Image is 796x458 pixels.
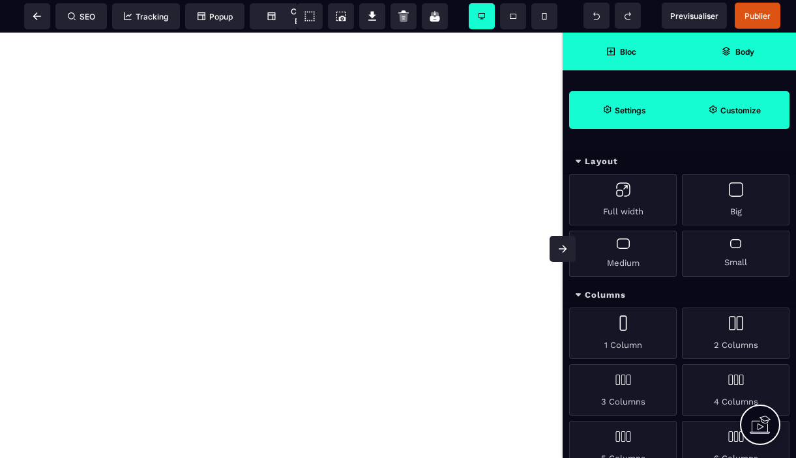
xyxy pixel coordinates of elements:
[682,174,789,225] div: Big
[679,91,789,129] span: Open Style Manager
[563,283,796,308] div: Columns
[297,3,323,29] span: View components
[720,106,761,115] strong: Customize
[563,33,679,70] span: Open Blocks
[124,12,168,21] span: Tracking
[569,364,677,416] div: 3 Columns
[615,106,646,115] strong: Settings
[569,231,677,277] div: Medium
[670,11,718,21] span: Previsualiser
[569,91,679,129] span: Settings
[682,231,789,277] div: Small
[744,11,771,21] span: Publier
[569,308,677,359] div: 1 Column
[735,47,754,57] strong: Body
[328,3,354,29] span: Screenshot
[68,12,95,21] span: SEO
[620,47,636,57] strong: Bloc
[679,33,796,70] span: Open Layer Manager
[569,174,677,225] div: Full width
[682,364,789,416] div: 4 Columns
[198,12,233,21] span: Popup
[563,150,796,174] div: Layout
[256,7,319,26] span: Custom Block
[662,3,727,29] span: Preview
[682,308,789,359] div: 2 Columns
